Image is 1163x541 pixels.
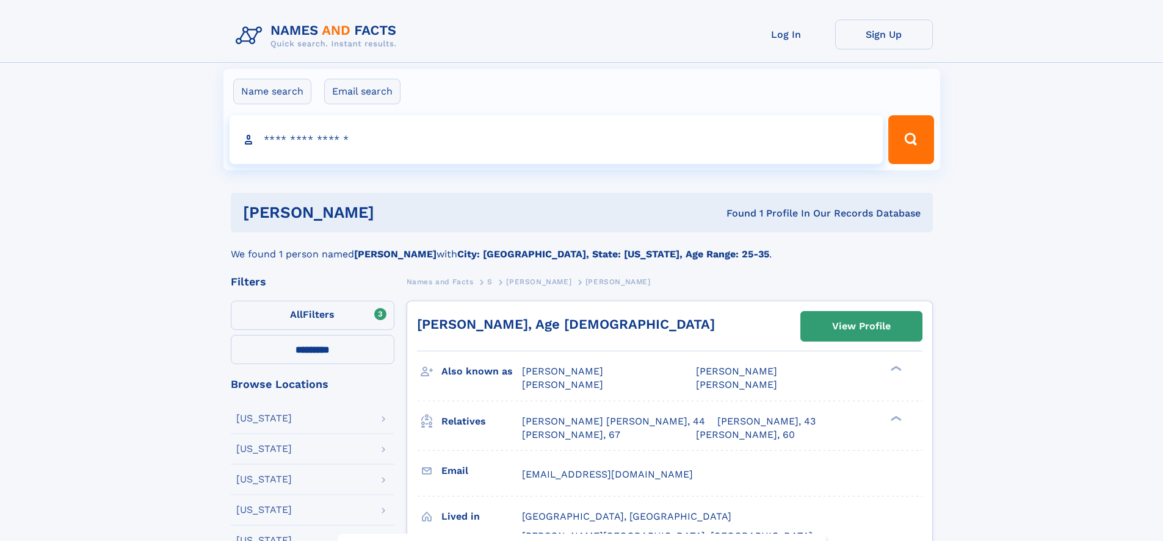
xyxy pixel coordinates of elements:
[441,506,522,527] h3: Lived in
[231,20,407,52] img: Logo Names and Facts
[290,309,303,320] span: All
[487,278,493,286] span: S
[737,20,835,49] a: Log In
[441,361,522,382] h3: Also known as
[835,20,933,49] a: Sign Up
[522,428,620,442] a: [PERSON_NAME], 67
[696,428,795,442] a: [PERSON_NAME], 60
[243,205,551,220] h1: [PERSON_NAME]
[441,460,522,481] h3: Email
[236,505,292,515] div: [US_STATE]
[231,301,394,330] label: Filters
[324,79,400,104] label: Email search
[696,365,777,377] span: [PERSON_NAME]
[522,365,603,377] span: [PERSON_NAME]
[354,248,437,260] b: [PERSON_NAME]
[407,274,474,289] a: Names and Facts
[888,365,902,373] div: ❯
[888,115,933,164] button: Search Button
[506,274,571,289] a: [PERSON_NAME]
[417,317,715,332] a: [PERSON_NAME], Age [DEMOGRAPHIC_DATA]
[522,511,731,522] span: [GEOGRAPHIC_DATA], [GEOGRAPHIC_DATA]
[522,468,693,480] span: [EMAIL_ADDRESS][DOMAIN_NAME]
[717,415,816,428] a: [PERSON_NAME], 43
[832,312,891,340] div: View Profile
[506,278,571,286] span: [PERSON_NAME]
[801,312,922,341] a: View Profile
[231,232,933,262] div: We found 1 person named with .
[236,414,292,423] div: [US_STATE]
[236,444,292,454] div: [US_STATE]
[696,379,777,390] span: [PERSON_NAME]
[550,207,921,220] div: Found 1 Profile In Our Records Database
[522,415,705,428] a: [PERSON_NAME] [PERSON_NAME], 44
[233,79,311,104] label: Name search
[230,115,883,164] input: search input
[236,475,292,484] div: [US_STATE]
[522,379,603,390] span: [PERSON_NAME]
[441,411,522,432] h3: Relatives
[888,414,902,422] div: ❯
[231,276,394,287] div: Filters
[487,274,493,289] a: S
[457,248,769,260] b: City: [GEOGRAPHIC_DATA], State: [US_STATE], Age Range: 25-35
[585,278,651,286] span: [PERSON_NAME]
[231,379,394,390] div: Browse Locations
